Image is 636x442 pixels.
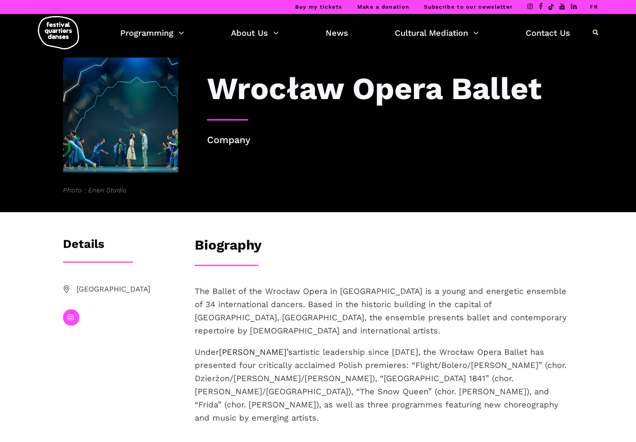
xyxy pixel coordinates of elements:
[526,26,570,40] a: Contact Us
[195,345,573,424] p: Under artistic leadership since [DATE], the Wrocław Opera Ballet has presented four critically ac...
[424,4,513,10] a: Subscribe to our newsletter
[63,58,178,173] img: 2
[77,283,178,295] span: [GEOGRAPHIC_DATA]
[231,26,279,40] a: About Us
[195,285,573,337] p: The Ballet of the Wrocław Opera in [GEOGRAPHIC_DATA] is a young and energetic ensemble of 34 inte...
[326,26,348,40] a: News
[38,16,79,49] img: logo-fqd-med
[207,70,542,107] h3: Wrocław Opera Ballet
[63,185,178,196] span: Photo : Enen Studio
[357,4,410,10] a: Make a donation
[295,4,342,10] a: Buy my tickets
[120,26,184,40] a: Programming
[395,26,479,40] a: Cultural Mediation
[590,4,598,10] a: FR
[195,237,262,257] h3: Biography
[63,309,79,326] a: instagram
[219,347,293,357] a: [PERSON_NAME]’s
[207,133,573,148] p: Company
[63,237,104,257] h3: Details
